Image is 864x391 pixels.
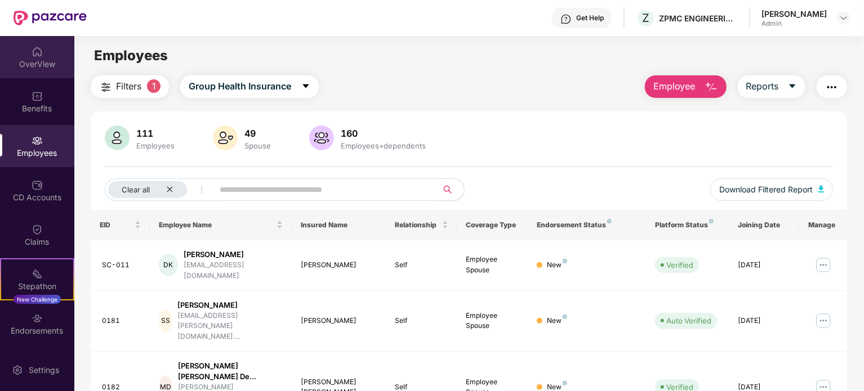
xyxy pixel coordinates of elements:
[159,309,172,332] div: SS
[184,260,283,281] div: [EMAIL_ADDRESS][DOMAIN_NAME]
[159,221,274,230] span: Employee Name
[178,311,283,343] div: [EMAIL_ADDRESS][PERSON_NAME][DOMAIN_NAME]....
[655,221,720,230] div: Platform Status
[166,186,173,193] span: close
[659,13,738,24] div: ZPMC ENGINEERING INDIA PRIVATE LIMITED
[547,260,567,271] div: New
[1,281,73,292] div: Stepathon
[301,316,377,326] div: [PERSON_NAME]
[560,14,572,25] img: svg+xml;base64,PHN2ZyBpZD0iSGVscC0zMngzMiIgeG1sbnM9Imh0dHA6Ly93d3cudzMub3JnLzIwMDAvc3ZnIiB3aWR0aD...
[666,259,693,271] div: Verified
[563,381,567,385] img: svg+xml;base64,PHN2ZyB4bWxucz0iaHR0cDovL3d3dy53My5vcmcvMjAwMC9zdmciIHdpZHRoPSI4IiBoZWlnaHQ9IjgiIH...
[32,313,43,324] img: svg+xml;base64,PHN2ZyBpZD0iRW5kb3JzZW1lbnRzIiB4bWxucz0iaHR0cDovL3d3dy53My5vcmcvMjAwMC9zdmciIHdpZH...
[134,141,177,150] div: Employees
[395,260,448,271] div: Self
[761,8,827,19] div: [PERSON_NAME]
[825,80,839,94] img: svg+xml;base64,PHN2ZyB4bWxucz0iaHR0cDovL3d3dy53My5vcmcvMjAwMC9zdmciIHdpZHRoPSIyNCIgaGVpZ2h0PSIyNC...
[94,47,168,64] span: Employees
[710,178,833,201] button: Download Filtered Report
[213,125,238,150] img: svg+xml;base64,PHN2ZyB4bWxucz0iaHR0cDovL3d3dy53My5vcmcvMjAwMC9zdmciIHhtbG5zOnhsaW5rPSJodHRwOi8vd3...
[466,311,519,332] div: Employee Spouse
[653,79,696,93] span: Employee
[184,249,283,260] div: [PERSON_NAME]
[395,221,440,230] span: Relationship
[705,80,718,94] img: svg+xml;base64,PHN2ZyB4bWxucz0iaHR0cDovL3d3dy53My5vcmcvMjAwMC9zdmciIHhtbG5zOnhsaW5rPSJodHRwOi8vd3...
[437,178,465,201] button: search
[189,79,291,93] span: Group Health Insurance
[339,128,428,139] div: 160
[242,141,273,150] div: Spouse
[466,254,519,276] div: Employee Spouse
[14,295,61,304] div: New Challenge
[242,128,273,139] div: 49
[91,75,169,98] button: Filters1
[32,179,43,191] img: svg+xml;base64,PHN2ZyBpZD0iQ0RfQWNjb3VudHMiIGRhdGEtbmFtZT0iQ0QgQWNjb3VudHMiIHhtbG5zPSJodHRwOi8vd3...
[102,260,141,271] div: SC-011
[738,316,791,326] div: [DATE]
[547,316,567,326] div: New
[150,210,292,240] th: Employee Name
[105,178,217,201] button: Clear allclose
[457,210,528,240] th: Coverage Type
[105,125,130,150] img: svg+xml;base64,PHN2ZyB4bWxucz0iaHR0cDovL3d3dy53My5vcmcvMjAwMC9zdmciIHhtbG5zOnhsaW5rPSJodHRwOi8vd3...
[178,361,283,382] div: [PERSON_NAME] [PERSON_NAME] De...
[32,268,43,280] img: svg+xml;base64,PHN2ZyB4bWxucz0iaHR0cDovL3d3dy53My5vcmcvMjAwMC9zdmciIHdpZHRoPSIyMSIgaGVpZ2h0PSIyMC...
[395,316,448,326] div: Self
[32,224,43,235] img: svg+xml;base64,PHN2ZyBpZD0iQ2xhaW0iIHhtbG5zPSJodHRwOi8vd3d3LnczLm9yZy8yMDAwL3N2ZyIgd2lkdGg9IjIwIi...
[301,82,310,92] span: caret-down
[814,312,832,330] img: manageButton
[134,128,177,139] div: 111
[818,186,824,192] img: svg+xml;base64,PHN2ZyB4bWxucz0iaHR0cDovL3d3dy53My5vcmcvMjAwMC9zdmciIHhtbG5zOnhsaW5rPSJodHRwOi8vd3...
[642,11,649,25] span: Z
[719,183,813,196] span: Download Filtered Report
[800,210,847,240] th: Manage
[563,314,567,319] img: svg+xml;base64,PHN2ZyB4bWxucz0iaHR0cDovL3d3dy53My5vcmcvMjAwMC9zdmciIHdpZHRoPSI4IiBoZWlnaHQ9IjgiIH...
[563,259,567,263] img: svg+xml;base64,PHN2ZyB4bWxucz0iaHR0cDovL3d3dy53My5vcmcvMjAwMC9zdmciIHdpZHRoPSI4IiBoZWlnaHQ9IjgiIH...
[746,79,779,93] span: Reports
[91,210,150,240] th: EID
[738,75,805,98] button: Reportscaret-down
[738,260,791,271] div: [DATE]
[122,185,150,194] span: Clear all
[645,75,727,98] button: Employee
[14,11,87,25] img: New Pazcare Logo
[309,125,334,150] img: svg+xml;base64,PHN2ZyB4bWxucz0iaHR0cDovL3d3dy53My5vcmcvMjAwMC9zdmciIHhtbG5zOnhsaW5rPSJodHRwOi8vd3...
[339,141,428,150] div: Employees+dependents
[666,315,711,326] div: Auto Verified
[32,91,43,102] img: svg+xml;base64,PHN2ZyBpZD0iQmVuZWZpdHMiIHhtbG5zPSJodHRwOi8vd3d3LnczLm9yZy8yMDAwL3N2ZyIgd2lkdGg9Ij...
[729,210,800,240] th: Joining Date
[709,219,714,223] img: svg+xml;base64,PHN2ZyB4bWxucz0iaHR0cDovL3d3dy53My5vcmcvMjAwMC9zdmciIHdpZHRoPSI4IiBoZWlnaHQ9IjgiIH...
[788,82,797,92] span: caret-down
[25,365,63,376] div: Settings
[301,260,377,271] div: [PERSON_NAME]
[437,185,458,194] span: search
[12,365,23,376] img: svg+xml;base64,PHN2ZyBpZD0iU2V0dGluZy0yMHgyMCIgeG1sbnM9Imh0dHA6Ly93d3cudzMub3JnLzIwMDAvc3ZnIiB3aW...
[32,135,43,146] img: svg+xml;base64,PHN2ZyBpZD0iRW1wbG95ZWVzIiB4bWxucz0iaHR0cDovL3d3dy53My5vcmcvMjAwMC9zdmciIHdpZHRoPS...
[180,75,319,98] button: Group Health Insurancecaret-down
[607,219,612,223] img: svg+xml;base64,PHN2ZyB4bWxucz0iaHR0cDovL3d3dy53My5vcmcvMjAwMC9zdmciIHdpZHRoPSI4IiBoZWlnaHQ9IjgiIH...
[386,210,457,240] th: Relationship
[159,254,178,276] div: DK
[537,221,637,230] div: Endorsement Status
[147,79,161,93] span: 1
[576,14,604,23] div: Get Help
[32,46,43,57] img: svg+xml;base64,PHN2ZyBpZD0iSG9tZSIgeG1sbnM9Imh0dHA6Ly93d3cudzMub3JnLzIwMDAvc3ZnIiB3aWR0aD0iMjAiIG...
[839,14,848,23] img: svg+xml;base64,PHN2ZyBpZD0iRHJvcGRvd24tMzJ4MzIiIHhtbG5zPSJodHRwOi8vd3d3LnczLm9yZy8yMDAwL3N2ZyIgd2...
[102,316,141,326] div: 0181
[761,19,827,28] div: Admin
[116,79,141,93] span: Filters
[292,210,386,240] th: Insured Name
[814,256,832,274] img: manageButton
[178,300,283,311] div: [PERSON_NAME]
[100,221,132,230] span: EID
[99,80,113,94] img: svg+xml;base64,PHN2ZyB4bWxucz0iaHR0cDovL3d3dy53My5vcmcvMjAwMC9zdmciIHdpZHRoPSIyNCIgaGVpZ2h0PSIyNC...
